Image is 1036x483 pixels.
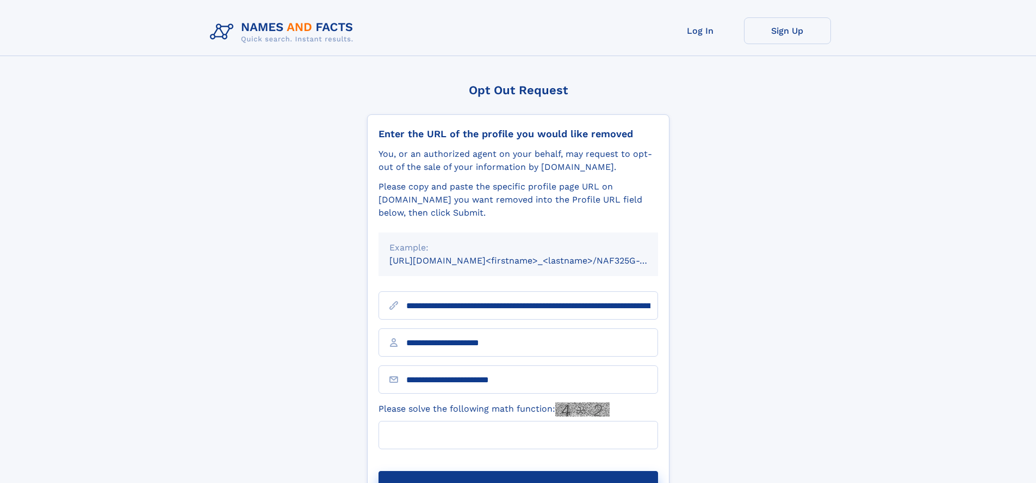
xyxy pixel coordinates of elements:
a: Sign Up [744,17,831,44]
div: Enter the URL of the profile you would like removed [379,128,658,140]
div: Please copy and paste the specific profile page URL on [DOMAIN_NAME] you want removed into the Pr... [379,180,658,219]
div: You, or an authorized agent on your behalf, may request to opt-out of the sale of your informatio... [379,148,658,174]
label: Please solve the following math function: [379,402,610,417]
small: [URL][DOMAIN_NAME]<firstname>_<lastname>/NAF325G-xxxxxxxx [389,255,679,266]
a: Log In [657,17,744,44]
img: Logo Names and Facts [206,17,362,47]
div: Example: [389,241,647,254]
div: Opt Out Request [367,83,669,97]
